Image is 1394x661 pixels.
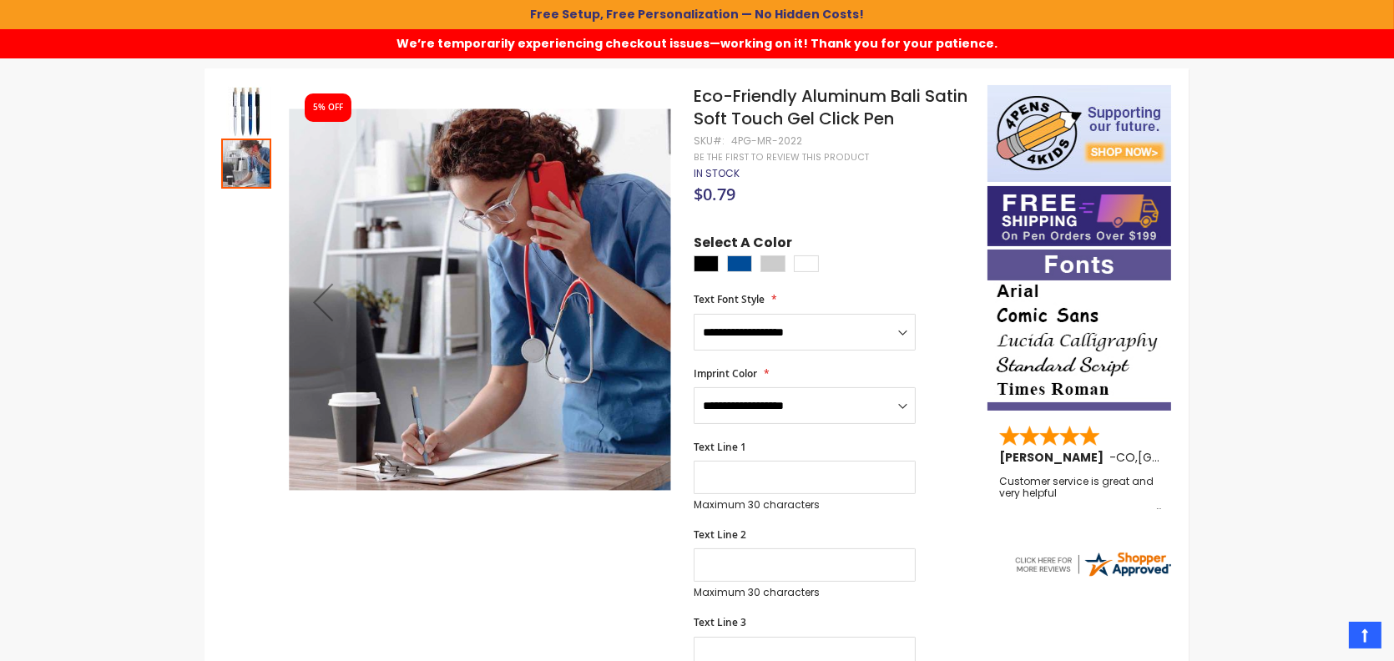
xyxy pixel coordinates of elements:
[221,87,271,137] img: Eco-Friendly Aluminum Bali Satin Soft Touch Gel Click Pen
[999,449,1109,466] span: [PERSON_NAME]
[221,85,273,137] div: Eco-Friendly Aluminum Bali Satin Soft Touch Gel Click Pen
[290,109,671,491] img: Eco-Friendly Aluminum Bali Satin Soft Touch Gel Click Pen
[694,167,740,180] div: Availability
[760,255,785,272] div: Grey Light
[396,27,998,52] span: We’re temporarily experiencing checkout issues—working on it! Thank you for your patience.
[1256,616,1394,661] iframe: Google Customer Reviews
[694,586,916,599] p: Maximum 30 characters
[1013,549,1173,579] img: 4pens.com widget logo
[694,440,746,454] span: Text Line 1
[694,234,792,256] span: Select A Color
[694,498,916,512] p: Maximum 30 characters
[290,85,356,518] div: Previous
[694,615,746,629] span: Text Line 3
[1109,449,1260,466] span: - ,
[987,85,1171,182] img: 4pens 4 kids
[694,183,735,205] span: $0.79
[731,134,802,148] div: 4PG-MR-2022
[694,84,967,130] span: Eco-Friendly Aluminum Bali Satin Soft Touch Gel Click Pen
[694,366,757,381] span: Imprint Color
[694,166,740,180] span: In stock
[987,250,1171,411] img: font-personalization-examples
[794,255,819,272] div: White
[1116,449,1135,466] span: CO
[694,527,746,542] span: Text Line 2
[694,151,869,164] a: Be the first to review this product
[694,292,765,306] span: Text Font Style
[1138,449,1260,466] span: [GEOGRAPHIC_DATA]
[694,134,725,148] strong: SKU
[221,137,271,189] div: Eco-Friendly Aluminum Bali Satin Soft Touch Gel Click Pen
[999,476,1161,512] div: Customer service is great and very helpful
[987,186,1171,246] img: Free shipping on orders over $199
[727,255,752,272] div: Dark Blue
[694,255,719,272] div: Black
[1013,568,1173,583] a: 4pens.com certificate URL
[313,102,343,114] div: 5% OFF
